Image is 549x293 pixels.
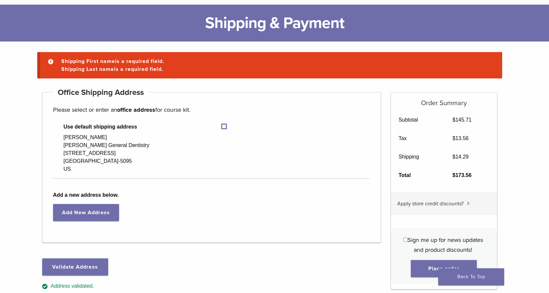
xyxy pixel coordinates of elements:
[467,202,470,205] img: caret.svg
[61,66,163,73] a: Shipping Last nameis a required field.
[403,238,408,242] input: Sign me up for news updates and product discounts!
[452,117,455,123] span: $
[397,200,464,207] span: Apply store credit discounts?
[61,58,115,65] strong: Shipping First name
[452,172,472,178] bdi: 173.56
[53,191,370,199] b: Add a new address below.
[452,154,469,160] bdi: 14.29
[391,111,445,129] th: Subtotal
[64,133,150,173] div: [PERSON_NAME] [PERSON_NAME] General Dentistry [STREET_ADDRESS] [GEOGRAPHIC_DATA]-5095 US
[61,58,164,65] a: Shipping First nameis a required field.
[61,66,114,73] strong: Shipping Last name
[64,123,222,131] span: Use default shipping address
[411,260,477,277] button: Place order
[391,166,445,185] th: Total
[53,85,149,101] h4: Office Shipping Address
[452,135,469,141] bdi: 13.56
[42,258,108,276] button: Validate Address
[438,268,504,285] a: Back To Top
[391,148,445,166] th: Shipping
[452,135,455,141] span: $
[408,236,483,253] span: Sign me up for news updates and product discounts!
[391,93,497,107] h5: Order Summary
[117,106,155,113] strong: office address
[53,204,119,221] a: Add New Address
[452,117,472,123] bdi: 145.71
[42,282,381,290] div: Address validated.
[391,129,445,148] th: Tax
[452,154,455,160] span: $
[53,105,370,115] p: Please select or enter an for course kit.
[452,172,455,178] span: $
